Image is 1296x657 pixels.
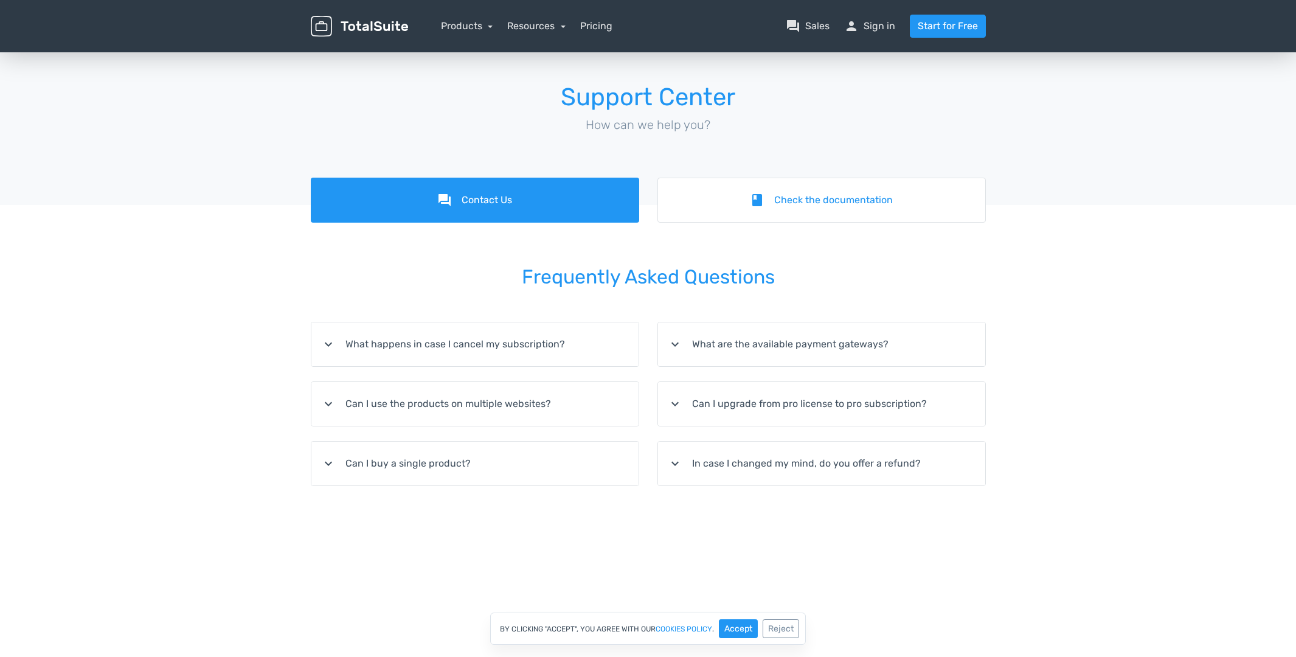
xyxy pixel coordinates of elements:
[441,20,493,32] a: Products
[580,19,612,33] a: Pricing
[668,337,682,352] i: expand_more
[786,19,830,33] a: question_answerSales
[321,456,336,471] i: expand_more
[311,116,986,134] p: How can we help you?
[490,613,806,645] div: By clicking "Accept", you agree with our .
[311,249,986,305] h2: Frequently Asked Questions
[311,322,639,366] summary: expand_moreWhat happens in case I cancel my subscription?
[763,619,799,638] button: Reject
[311,178,639,223] a: forumContact Us
[750,193,764,207] i: book
[311,382,639,426] summary: expand_moreCan I use the products on multiple websites?
[658,442,985,485] summary: expand_moreIn case I changed my mind, do you offer a refund?
[844,19,859,33] span: person
[910,15,986,38] a: Start for Free
[311,84,986,111] h1: Support Center
[719,619,758,638] button: Accept
[668,397,682,411] i: expand_more
[321,337,336,352] i: expand_more
[658,322,985,366] summary: expand_moreWhat are the available payment gateways?
[656,625,712,633] a: cookies policy
[311,442,639,485] summary: expand_moreCan I buy a single product?
[658,382,985,426] summary: expand_moreCan I upgrade from pro license to pro subscription?
[668,456,682,471] i: expand_more
[844,19,895,33] a: personSign in
[786,19,800,33] span: question_answer
[507,20,566,32] a: Resources
[321,397,336,411] i: expand_more
[437,193,452,207] i: forum
[657,178,986,223] a: bookCheck the documentation
[311,16,408,37] img: TotalSuite for WordPress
